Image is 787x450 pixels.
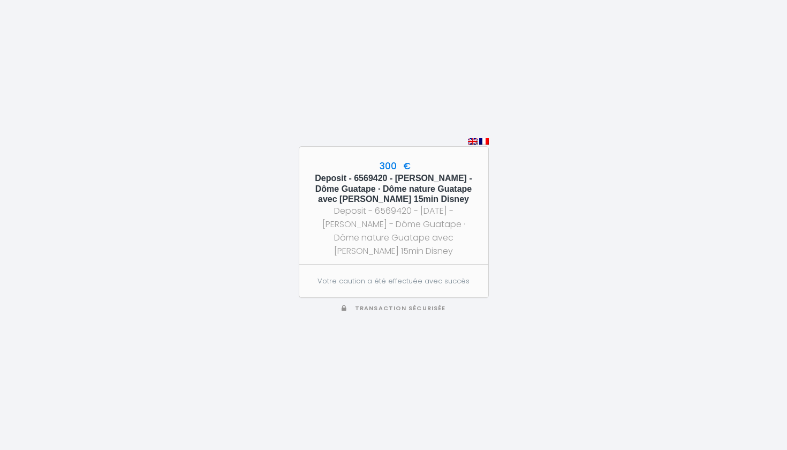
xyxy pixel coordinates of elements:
[479,138,489,145] img: fr.png
[309,204,479,258] div: Deposit - 6569420 - [DATE] - [PERSON_NAME] - Dôme Guatape · Dôme nature Guatape avec [PERSON_NAME...
[468,138,478,145] img: en.png
[377,160,411,172] span: 300 €
[311,276,476,287] p: Votre caution a été effectuée avec succès
[309,173,479,204] h5: Deposit - 6569420 - [PERSON_NAME] - Dôme Guatape · Dôme nature Guatape avec [PERSON_NAME] 15min D...
[355,304,445,312] span: Transaction sécurisée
